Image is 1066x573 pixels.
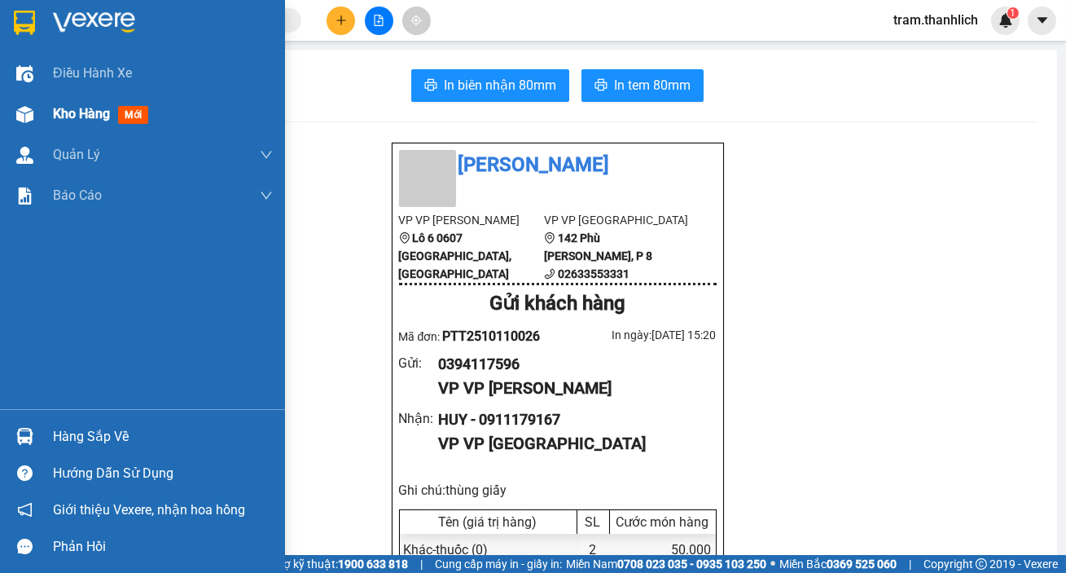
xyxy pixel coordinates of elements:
div: Phản hồi [53,535,273,559]
span: environment [399,232,410,244]
img: solution-icon [16,187,33,205]
button: printerIn tem 80mm [581,69,704,102]
div: VP VP [PERSON_NAME] [438,376,703,401]
b: 142 Phù [PERSON_NAME], P 8 [544,231,652,262]
span: In tem 80mm [614,75,691,95]
span: plus [336,15,347,26]
span: down [260,189,273,202]
li: VP VP [PERSON_NAME] [399,211,545,229]
strong: 0708 023 035 - 0935 103 250 [617,558,766,571]
div: Nhận : [399,408,439,429]
li: [PERSON_NAME] [399,150,717,181]
span: file-add [373,15,384,26]
sup: 1 [1007,7,1019,19]
span: message [17,539,33,554]
span: | [420,555,423,573]
b: 02633553331 [558,267,630,280]
button: printerIn biên nhận 80mm [411,69,569,102]
div: 0394117596 [438,353,703,376]
span: Kho hàng [53,106,110,121]
span: PTT2510110026 [442,328,540,344]
div: In ngày: [DATE] 15:20 [558,326,717,344]
div: VP VP [GEOGRAPHIC_DATA] [438,431,703,456]
span: Miền Bắc [779,555,897,573]
span: 1 [1010,7,1016,19]
strong: 0369 525 060 [827,558,897,571]
img: warehouse-icon [16,106,33,123]
span: Cung cấp máy in - giấy in: [435,555,562,573]
span: environment [544,232,555,244]
strong: 1900 633 818 [338,558,408,571]
div: Gửi: VP [PERSON_NAME] [12,95,134,130]
button: plus [327,7,355,35]
span: Báo cáo [53,185,102,205]
span: ⚪️ [770,561,775,567]
span: question-circle [17,465,33,481]
span: down [260,148,273,161]
span: notification [17,502,33,518]
span: copyright [976,558,987,570]
span: phone [544,268,555,280]
span: printer [424,78,437,94]
span: Điều hành xe [53,63,132,83]
li: VP VP [GEOGRAPHIC_DATA] [544,211,690,229]
div: Gửi khách hàng [399,289,717,320]
button: caret-down [1028,7,1056,35]
div: Mã đơn: [399,326,558,346]
span: Quản Lý [53,144,100,165]
div: SL [581,514,605,530]
div: Gửi : [399,353,439,373]
div: 50.000 [610,534,716,566]
div: 2 [577,534,610,566]
span: printer [594,78,608,94]
div: Cước món hàng [614,514,712,530]
img: warehouse-icon [16,147,33,164]
img: logo-vxr [14,11,35,35]
span: caret-down [1035,13,1050,28]
span: | [909,555,911,573]
div: Tên (giá trị hàng) [404,514,572,530]
text: PTT2510110026 [92,68,213,86]
span: mới [118,106,148,124]
span: tram.thanhlich [880,10,991,30]
button: aim [402,7,431,35]
span: In biên nhận 80mm [444,75,556,95]
div: Nhận: VP [GEOGRAPHIC_DATA] [143,95,292,130]
img: warehouse-icon [16,65,33,82]
div: HUY - 0911179167 [438,408,703,431]
img: warehouse-icon [16,428,33,445]
span: aim [410,15,422,26]
div: Hướng dẫn sử dụng [53,461,273,486]
b: Lô 6 0607 [GEOGRAPHIC_DATA], [GEOGRAPHIC_DATA] [399,231,512,280]
div: Hàng sắp về [53,425,273,449]
button: file-add [365,7,393,35]
div: Ghi chú: thùng giấy [399,480,717,500]
span: Hỗ trợ kỹ thuật: [258,555,408,573]
span: Khác - thuốc (0) [404,542,489,558]
img: icon-new-feature [998,13,1013,28]
span: Giới thiệu Vexere, nhận hoa hồng [53,500,245,520]
span: Miền Nam [566,555,766,573]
